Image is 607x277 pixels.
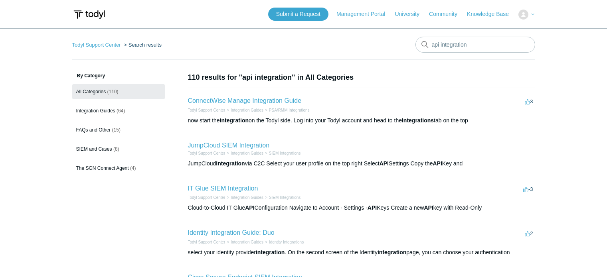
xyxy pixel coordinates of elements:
[188,159,535,168] div: JumpCloud via C2C Select your user profile on the top right Select Settings Copy the Key and
[188,204,535,212] div: Cloud-to-Cloud IT Glue Configuration Navigate to Account - Settings - Keys Create a new key with ...
[72,103,165,118] a: Integration Guides (64)
[122,42,162,48] li: Search results
[424,204,433,211] em: API
[225,194,263,200] li: Integration Guides
[433,160,442,167] em: API
[263,107,310,113] li: PSA/RMM Integrations
[263,150,301,156] li: SIEM Integrations
[188,248,535,257] div: select your identity provider . On the second screen of the Identity page, you can choose your au...
[263,194,301,200] li: SIEM Integrations
[72,161,165,176] a: The SGN Connect Agent (4)
[525,230,533,236] span: 2
[378,249,406,255] em: integration
[525,98,533,104] span: 3
[188,116,535,125] div: now start the on the Todyl side. Log into your Todyl account and head to the tab on the top
[72,42,123,48] li: Todyl Support Center
[231,151,263,155] a: Integration Guides
[467,10,517,18] a: Knowledge Base
[245,204,254,211] em: API
[225,150,263,156] li: Integration Guides
[188,185,258,192] a: IT Glue SIEM Integration
[72,7,106,22] img: Todyl Support Center Help Center home page
[269,151,301,155] a: SIEM Integrations
[107,89,119,94] span: (110)
[113,146,119,152] span: (8)
[231,108,263,112] a: Integration Guides
[429,10,465,18] a: Community
[188,72,535,83] h1: 110 results for "api integration" in All Categories
[231,195,263,200] a: Integration Guides
[268,8,328,21] a: Submit a Request
[188,195,225,200] a: Todyl Support Center
[263,239,304,245] li: Identity Integrations
[523,186,533,192] span: -3
[402,117,434,124] em: Integrations
[188,194,225,200] li: Todyl Support Center
[269,240,304,244] a: Identity Integrations
[395,10,427,18] a: University
[188,97,302,104] a: ConnectWise Manage Integration Guide
[76,108,115,114] span: Integration Guides
[188,151,225,155] a: Todyl Support Center
[188,150,225,156] li: Todyl Support Center
[225,239,263,245] li: Integration Guides
[188,107,225,113] li: Todyl Support Center
[216,160,245,167] em: Integration
[188,229,275,236] a: Identity Integration Guide: Duo
[76,146,112,152] span: SIEM and Cases
[76,89,106,94] span: All Categories
[368,204,377,211] em: API
[220,117,249,124] em: integration
[269,108,310,112] a: PSA/RMM Integrations
[130,165,136,171] span: (4)
[72,84,165,99] a: All Categories (110)
[76,127,111,133] span: FAQs and Other
[72,141,165,157] a: SIEM and Cases (8)
[188,142,270,149] a: JumpCloud SIEM Integration
[415,37,535,53] input: Search
[188,240,225,244] a: Todyl Support Center
[256,249,285,255] em: integration
[380,160,389,167] em: API
[117,108,125,114] span: (64)
[231,240,263,244] a: Integration Guides
[112,127,121,133] span: (15)
[72,72,165,79] h3: By Category
[336,10,393,18] a: Management Portal
[269,195,301,200] a: SIEM Integrations
[188,108,225,112] a: Todyl Support Center
[225,107,263,113] li: Integration Guides
[188,239,225,245] li: Todyl Support Center
[76,165,129,171] span: The SGN Connect Agent
[72,42,121,48] a: Todyl Support Center
[72,122,165,138] a: FAQs and Other (15)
